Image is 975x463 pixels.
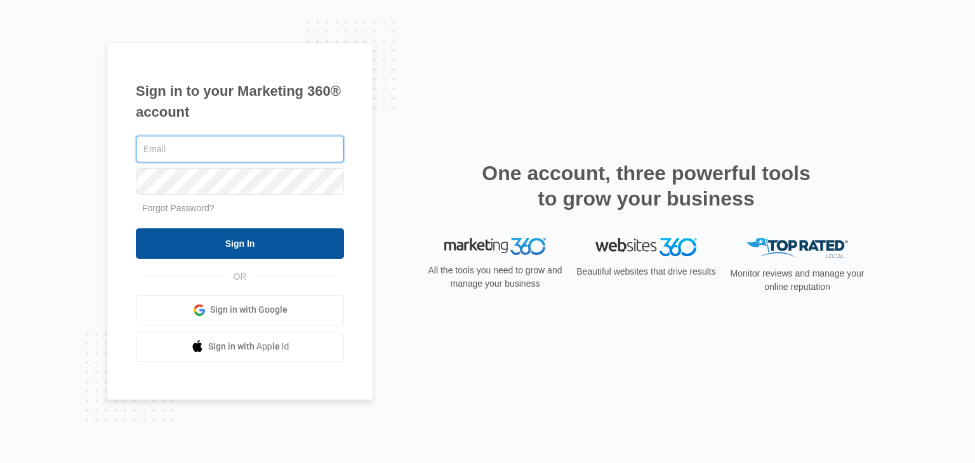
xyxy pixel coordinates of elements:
[142,203,215,213] a: Forgot Password?
[746,238,848,259] img: Top Rated Local
[225,270,256,284] span: OR
[210,303,288,316] span: Sign in with Google
[136,228,344,259] input: Sign In
[575,265,717,278] p: Beautiful websites that drive results
[136,295,344,325] a: Sign in with Google
[136,81,344,122] h1: Sign in to your Marketing 360® account
[136,332,344,362] a: Sign in with Apple Id
[424,264,566,290] p: All the tools you need to grow and manage your business
[595,238,697,256] img: Websites 360
[208,340,289,353] span: Sign in with Apple Id
[136,136,344,162] input: Email
[726,267,868,294] p: Monitor reviews and manage your online reputation
[444,238,546,256] img: Marketing 360
[478,160,814,211] h2: One account, three powerful tools to grow your business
